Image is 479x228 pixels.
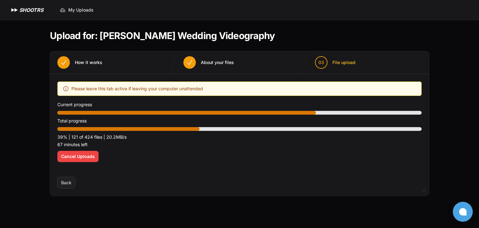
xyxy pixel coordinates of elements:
span: My Uploads [68,7,94,13]
button: About your files [176,51,241,74]
h1: Upload for: [PERSON_NAME] Wedding Videography [50,30,275,41]
p: 39% | 121 of 424 files | 20.2MB/s [57,133,422,141]
button: How it works [50,51,110,74]
div: v2 [422,187,426,194]
a: SHOOTRS SHOOTRS [10,6,43,14]
span: How it works [75,59,102,66]
img: SHOOTRS [10,6,19,14]
span: Cancel Uploads [61,153,95,160]
h1: SHOOTRS [19,6,43,14]
p: Total progress [57,117,422,125]
button: Open chat window [453,202,473,222]
button: Cancel Uploads [57,151,99,162]
p: Current progress [57,101,422,108]
span: Please leave this tab active if leaving your computer unattended [71,85,203,92]
span: File upload [332,59,356,66]
a: My Uploads [56,4,97,16]
button: 03 File upload [307,51,363,74]
span: About your files [201,59,234,66]
p: 67 minutes left [57,141,422,148]
span: 03 [318,59,324,66]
